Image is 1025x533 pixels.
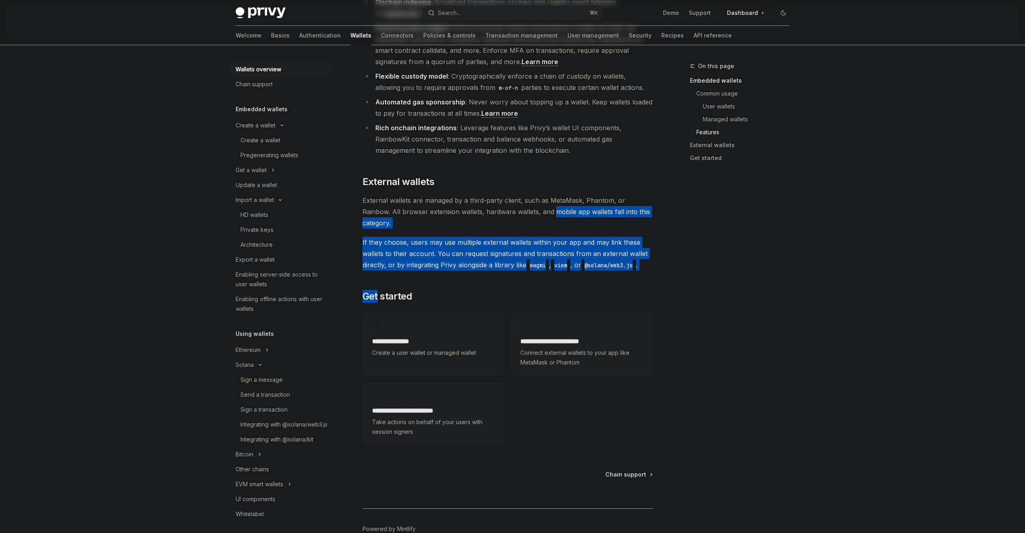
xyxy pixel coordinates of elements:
a: Embedded wallets [690,74,796,87]
a: Connectors [381,26,414,45]
div: Integrating with @solana/kit [240,435,313,444]
a: Managed wallets [690,113,796,126]
div: Create a wallet [240,135,280,145]
a: Wallets overview [229,62,332,77]
a: Enabling server-side access to user wallets [229,267,332,291]
div: Sign a transaction [240,405,288,414]
div: Architecture [240,240,273,250]
div: EVM smart wallets [236,479,283,489]
a: API reference [694,26,732,45]
a: Powered by Mintlify [362,525,416,533]
span: External wallets are managed by a third-party client, such as MetaMask, Phantom, or Rainbow. All ... [362,195,653,229]
strong: Rich onchain integrations [375,124,457,132]
a: Learn more [481,109,518,118]
a: Sign a message [229,373,332,387]
button: Toggle Import a wallet section [229,193,332,207]
button: Toggle Solana section [229,358,332,372]
div: UI components [236,494,275,504]
a: Private keys [229,223,332,237]
li: : Never worry about topping up a wallet. Keep wallets loaded to pay for transactions at all times. [362,96,653,119]
div: Private keys [240,225,273,235]
a: Pregenerating wallets [229,148,332,162]
a: Demo [663,9,679,17]
code: @solana/web3.js [581,261,636,270]
button: Toggle Get a wallet section [229,163,332,177]
a: Common usage [690,87,796,100]
code: m-of-n [495,83,521,92]
div: Solana [236,360,254,370]
span: If they choose, users may use multiple external wallets within your app and may link these wallet... [362,237,653,271]
li: : Leverage features like Privy’s wallet UI components, RainbowKit connector, transaction and bala... [362,122,653,156]
a: User wallets [690,100,796,113]
a: Authentication [299,26,341,45]
div: Pregenerating wallets [240,150,298,160]
div: Bitcoin [236,450,253,459]
button: Open search [422,6,603,20]
a: Send a transaction [229,387,332,402]
div: Search... [438,8,460,18]
a: Update a wallet [229,178,332,192]
div: Sign a message [240,375,283,385]
div: Chain support [236,79,273,89]
span: Chain support [605,471,646,479]
span: Create a user wallet or managed wallet [372,348,495,358]
a: Enabling offline actions with user wallets [229,292,332,316]
div: Export a wallet [236,255,275,264]
div: Create a wallet [236,121,275,130]
a: Chain support [605,471,652,479]
a: Recipes [661,26,684,45]
h5: Embedded wallets [236,104,288,114]
div: Ethereum [236,345,261,355]
a: Transaction management [485,26,558,45]
a: Learn more [522,58,558,66]
span: On this page [698,61,734,71]
div: Enabling server-side access to user wallets [236,270,327,289]
a: Policies & controls [423,26,476,45]
a: Support [689,9,711,17]
h5: Using wallets [236,329,274,339]
a: Whitelabel [229,507,332,521]
a: Other chains [229,462,332,477]
div: Import a wallet [236,195,274,205]
div: HD wallets [240,210,268,220]
div: Integrating with @solana/web3.js [240,420,327,429]
a: Features [690,126,796,139]
a: Welcome [236,26,261,45]
button: Toggle Ethereum section [229,343,332,357]
span: Connect external wallets to your app like MetaMask or Phantom [520,348,643,367]
code: wagmi [526,261,549,270]
div: Update a wallet [236,180,277,190]
button: Toggle EVM smart wallets section [229,477,332,491]
a: HD wallets [229,208,332,222]
a: User management [567,26,619,45]
span: Dashboard [727,9,758,17]
button: Toggle dark mode [777,6,790,19]
div: Get a wallet [236,165,267,175]
span: Get started [362,290,412,303]
a: Integrating with @solana/web3.js [229,417,332,432]
code: viem [551,261,570,270]
strong: Flexible custody model [375,72,448,80]
span: External wallets [362,175,434,188]
a: Wallets [350,26,371,45]
button: Toggle Create a wallet section [229,118,332,133]
img: dark logo [236,7,286,19]
a: External wallets [690,139,796,152]
div: Other chains [236,464,269,474]
a: Chain support [229,77,332,92]
strong: Automated gas sponsorship [375,98,465,106]
span: Take actions on behalf of your users with session signers [372,417,495,437]
a: Create a wallet [229,133,332,148]
div: Send a transaction [240,390,290,400]
div: Enabling offline actions with user wallets [236,294,327,314]
a: Dashboard [721,6,770,19]
a: Security [629,26,652,45]
a: Basics [271,26,290,45]
button: Toggle Bitcoin section [229,447,332,462]
a: Integrating with @solana/kit [229,432,332,447]
a: Sign a transaction [229,402,332,417]
li: : Cryptographically enforce a chain of custody on wallets, allowing you to require approvals from... [362,71,653,93]
a: Get started [690,152,796,164]
span: ⌘ K [590,10,598,16]
div: Whitelabel [236,509,264,519]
